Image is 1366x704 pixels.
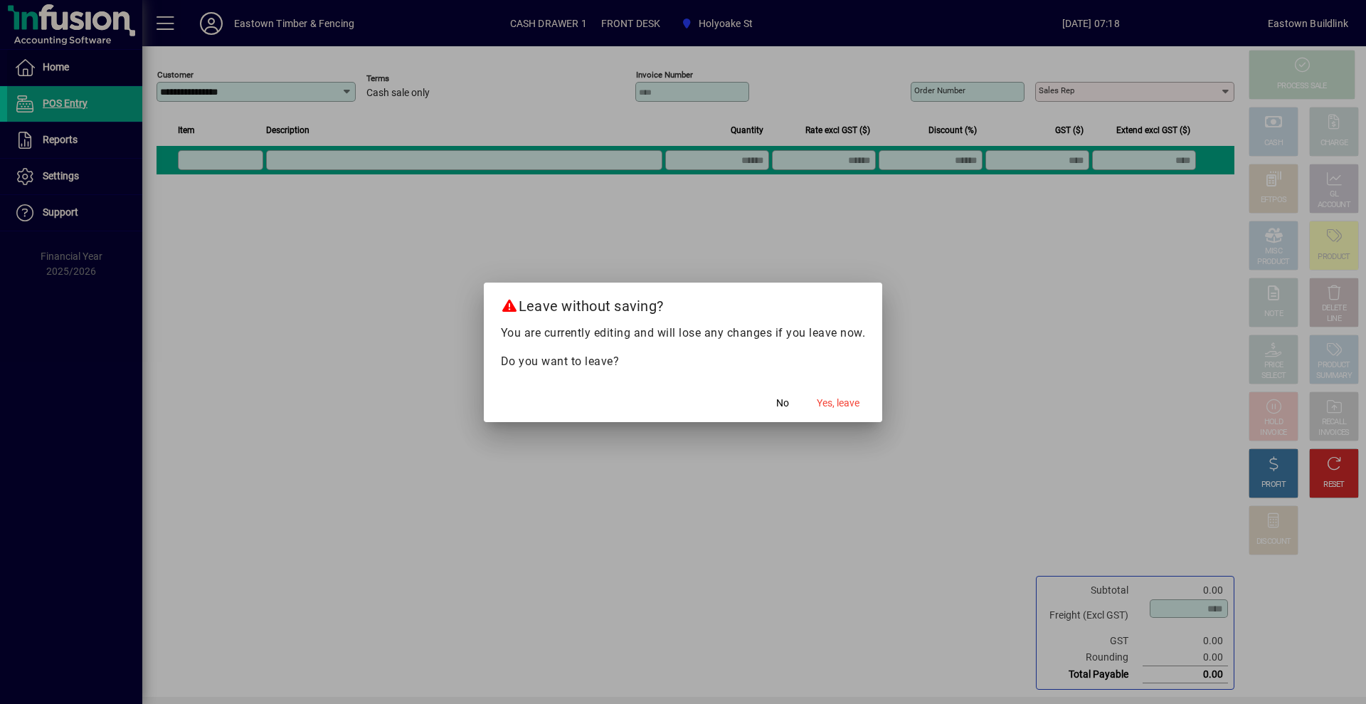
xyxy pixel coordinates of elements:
span: No [776,396,789,411]
button: No [760,391,805,416]
p: Do you want to leave? [501,353,866,370]
h2: Leave without saving? [484,283,883,324]
p: You are currently editing and will lose any changes if you leave now. [501,325,866,342]
span: Yes, leave [817,396,859,411]
button: Yes, leave [811,391,865,416]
